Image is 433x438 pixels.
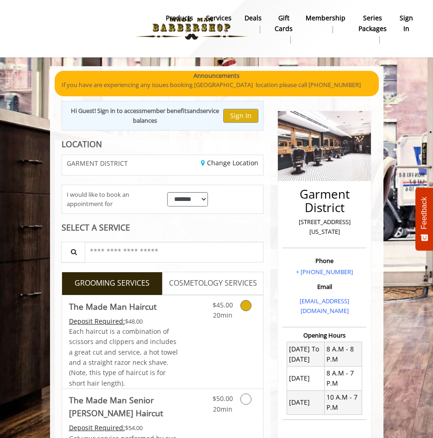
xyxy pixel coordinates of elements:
a: MembershipMembership [299,12,352,36]
b: The Made Man Haircut [69,300,157,313]
span: $50.00 [213,394,233,403]
h3: Opening Hours [282,332,366,338]
h3: Phone [285,257,364,264]
h3: Email [285,283,364,290]
div: Hi Guest! Sign in to access and [67,106,224,125]
span: GARMENT DISTRICT [67,160,128,167]
b: Membership [306,13,345,23]
td: [DATE] To [DATE] [287,342,325,366]
b: gift cards [275,13,293,34]
b: LOCATION [62,138,102,150]
b: Series packages [358,13,387,34]
b: sign in [400,13,413,34]
span: GROOMING SERVICES [75,277,150,289]
span: This service needs some Advance to be paid before we block your appointment [69,423,125,432]
td: [DATE] [287,366,325,390]
span: Feedback [420,197,428,229]
h2: Garment District [285,188,364,214]
a: Change Location [201,158,258,167]
span: Each haircut is a combination of scissors and clippers and includes a great cut and service, a ho... [69,327,178,388]
span: 20min [213,405,232,413]
td: 10 A.M - 7 P.M [325,390,362,414]
b: products [166,13,193,23]
a: sign insign in [393,12,420,36]
div: $48.00 [69,316,180,326]
a: [EMAIL_ADDRESS][DOMAIN_NAME] [300,297,349,315]
p: [STREET_ADDRESS][US_STATE] [285,217,364,237]
span: This service needs some Advance to be paid before we block your appointment [69,317,125,325]
b: member benefits [142,106,189,115]
p: If you have are experiencing any issues booking [GEOGRAPHIC_DATA] location please call [PHONE_NUM... [62,80,372,90]
b: Announcements [194,71,239,81]
button: Feedback - Show survey [415,188,433,250]
button: Sign In [223,109,258,122]
a: + [PHONE_NUMBER] [296,268,353,276]
img: Made Man Barbershop logo [128,3,255,54]
a: Series packagesSeries packages [352,12,393,46]
td: [DATE] [287,390,325,414]
b: Services [206,13,232,23]
span: I would like to book an appointment for [67,190,158,209]
a: Productsproducts [159,12,200,36]
td: 8 A.M - 7 P.M [325,366,362,390]
span: $45.00 [213,300,233,309]
a: DealsDeals [238,12,268,36]
span: 20min [213,311,232,319]
a: ServicesServices [200,12,238,36]
b: Deals [245,13,262,23]
b: The Made Man Senior [PERSON_NAME] Haircut [69,394,180,419]
span: COSMETOLOGY SERVICES [169,277,257,289]
button: Service Search [61,242,85,263]
a: Gift cardsgift cards [268,12,299,46]
div: SELECT A SERVICE [62,223,264,232]
div: $54.00 [69,423,180,433]
td: 8 A.M - 8 P.M [325,342,362,366]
